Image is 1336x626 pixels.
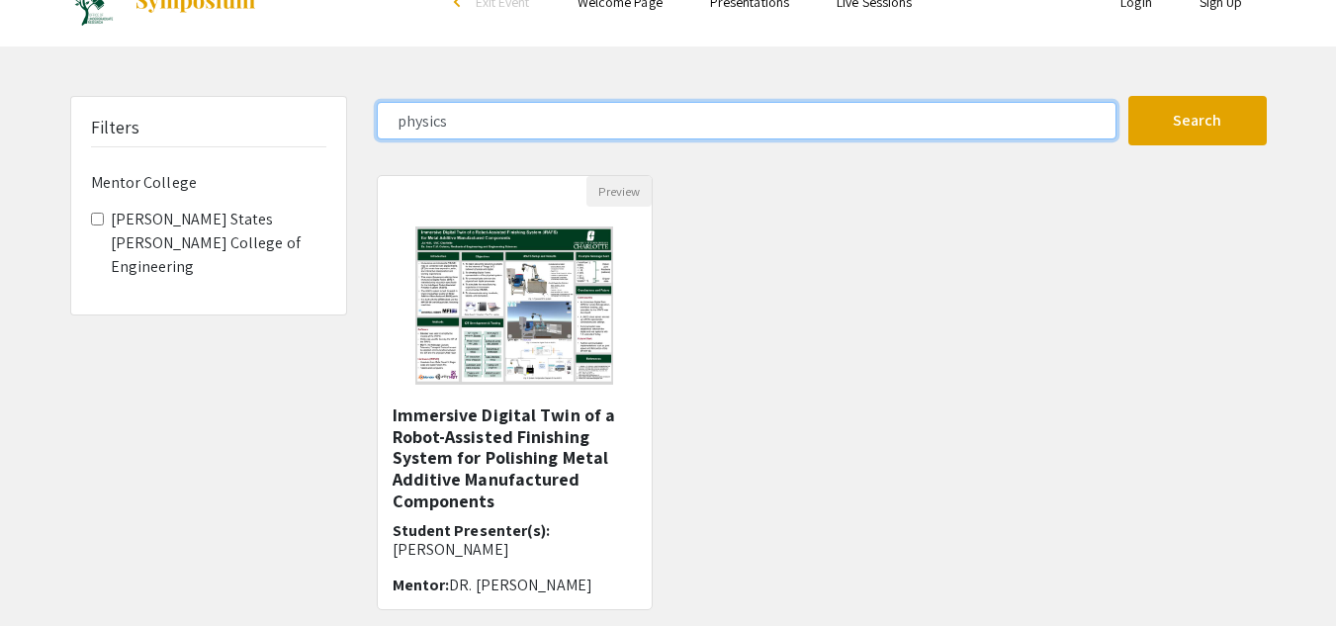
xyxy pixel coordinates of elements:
label: [PERSON_NAME] States [PERSON_NAME] College of Engineering [111,208,326,279]
h6: Student Presenter(s): [393,521,638,559]
h5: Immersive Digital Twin of a Robot-Assisted Finishing System for Polishing Metal Additive Manufact... [393,404,638,511]
span: Mentor: [393,575,450,595]
button: Search [1128,96,1267,145]
iframe: Chat [15,537,84,611]
span: [PERSON_NAME] [393,539,509,560]
input: Search Keyword(s) Or Author(s) [377,102,1116,139]
button: Preview [586,176,652,207]
div: Open Presentation <p><strong style="background-color: transparent; color: rgb(0, 0, 0);">Immersiv... [377,175,654,610]
h6: Mentor College [91,173,326,192]
h5: Filters [91,117,140,138]
img: <p><strong style="background-color: transparent; color: rgb(0, 0, 0);">Immersive Digital Twin of ... [396,207,633,404]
